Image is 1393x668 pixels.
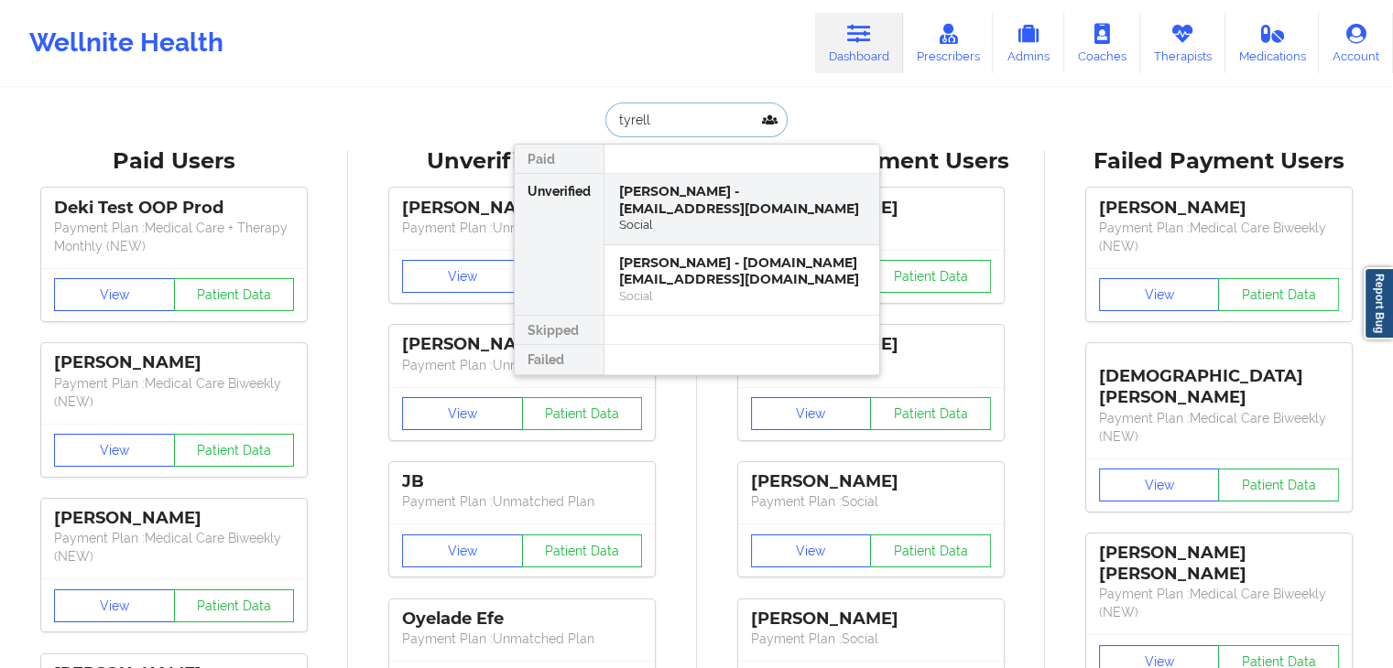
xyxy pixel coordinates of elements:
[402,534,523,567] button: View
[1064,13,1140,73] a: Coaches
[54,198,294,219] div: Deki Test OOP Prod
[870,397,991,430] button: Patient Data
[54,278,175,311] button: View
[402,260,523,293] button: View
[903,13,994,73] a: Prescribers
[619,183,865,217] div: [PERSON_NAME] - [EMAIL_ADDRESS][DOMAIN_NAME]
[1099,219,1339,255] p: Payment Plan : Medical Care Biweekly (NEW)
[522,534,643,567] button: Patient Data
[54,219,294,255] p: Payment Plan : Medical Care + Therapy Monthly (NEW)
[1319,13,1393,73] a: Account
[1218,278,1339,311] button: Patient Data
[515,174,604,316] div: Unverified
[174,434,295,467] button: Patient Data
[1099,469,1220,501] button: View
[751,471,991,492] div: [PERSON_NAME]
[1099,409,1339,446] p: Payment Plan : Medical Care Biweekly (NEW)
[361,147,683,176] div: Unverified Users
[515,316,604,345] div: Skipped
[1099,352,1339,408] div: [DEMOGRAPHIC_DATA][PERSON_NAME]
[870,260,991,293] button: Patient Data
[54,352,294,373] div: [PERSON_NAME]
[402,397,523,430] button: View
[870,534,991,567] button: Patient Data
[54,529,294,566] p: Payment Plan : Medical Care Biweekly (NEW)
[402,334,642,355] div: [PERSON_NAME]
[174,589,295,622] button: Patient Data
[1099,585,1339,621] p: Payment Plan : Medical Care Biweekly (NEW)
[13,147,335,176] div: Paid Users
[402,198,642,219] div: [PERSON_NAME]
[1099,198,1339,219] div: [PERSON_NAME]
[402,219,642,237] p: Payment Plan : Unmatched Plan
[402,609,642,630] div: Oyelade Efe
[515,145,604,174] div: Paid
[751,630,991,648] p: Payment Plan : Social
[751,534,872,567] button: View
[1140,13,1225,73] a: Therapists
[619,254,865,288] div: [PERSON_NAME] - [DOMAIN_NAME][EMAIL_ADDRESS][DOMAIN_NAME]
[515,345,604,374] div: Failed
[54,508,294,529] div: [PERSON_NAME]
[751,397,872,430] button: View
[402,630,642,648] p: Payment Plan : Unmatched Plan
[1058,147,1380,176] div: Failed Payment Users
[1099,543,1339,585] div: [PERSON_NAME] [PERSON_NAME]
[402,356,642,374] p: Payment Plan : Unmatched Plan
[815,13,903,73] a: Dashboard
[619,217,865,232] div: Social
[1364,267,1393,339] a: Report Bug
[54,589,175,622] button: View
[751,492,991,511] p: Payment Plan : Social
[54,374,294,411] p: Payment Plan : Medical Care Biweekly (NEW)
[522,397,643,430] button: Patient Data
[993,13,1064,73] a: Admins
[174,278,295,311] button: Patient Data
[751,609,991,630] div: [PERSON_NAME]
[54,434,175,467] button: View
[402,471,642,492] div: JB
[1225,13,1320,73] a: Medications
[619,288,865,304] div: Social
[402,492,642,511] p: Payment Plan : Unmatched Plan
[1218,469,1339,501] button: Patient Data
[1099,278,1220,311] button: View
